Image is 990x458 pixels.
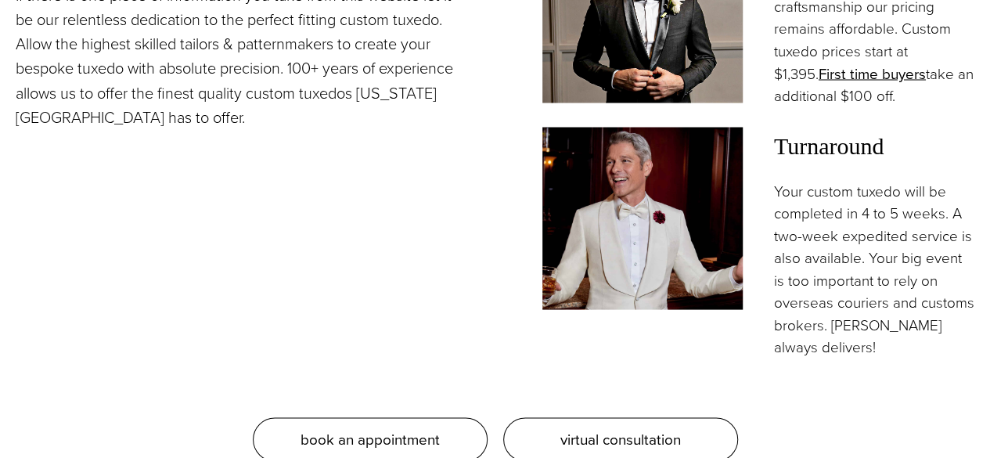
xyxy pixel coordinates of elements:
img: Model in white custom tailored tuxedo jacket with wide white shawl lapel, white shirt and bowtie.... [542,127,743,309]
span: book an appointment [301,427,440,450]
a: First time buyers [819,63,926,85]
p: Your custom tuxedo will be completed in 4 to 5 weeks. A two-week expedited service is also availa... [774,180,974,359]
span: Chat [34,11,67,25]
span: Turnaround [774,127,974,164]
span: virtual consultation [560,427,681,450]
